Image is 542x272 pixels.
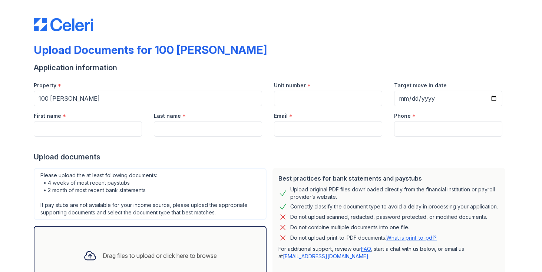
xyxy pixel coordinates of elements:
[278,174,499,183] div: Best practices for bank statements and paystubs
[34,43,267,56] div: Upload Documents for 100 [PERSON_NAME]
[290,234,437,242] p: Do not upload print-to-PDF documents.
[274,82,306,89] label: Unit number
[154,112,181,120] label: Last name
[34,168,267,220] div: Please upload the at least following documents: • 4 weeks of most recent paystubs • 2 month of mo...
[34,62,508,73] div: Application information
[34,82,56,89] label: Property
[103,251,217,260] div: Drag files to upload or click here to browse
[274,112,288,120] label: Email
[511,242,535,265] iframe: chat widget
[34,18,93,31] img: CE_Logo_Blue-a8612792a0a2168367f1c8372b55b34899dd931a85d93a1a3d3e32e68fde9ad4.png
[290,186,499,201] div: Upload original PDF files downloaded directly from the financial institution or payroll provider’...
[34,152,508,162] div: Upload documents
[361,246,371,252] a: FAQ
[394,82,447,89] label: Target move in date
[283,253,369,259] a: [EMAIL_ADDRESS][DOMAIN_NAME]
[394,112,411,120] label: Phone
[278,245,499,260] p: For additional support, review our , start a chat with us below, or email us at
[34,112,61,120] label: First name
[386,234,437,241] a: What is print-to-pdf?
[290,213,487,221] div: Do not upload scanned, redacted, password protected, or modified documents.
[290,202,498,211] div: Correctly classify the document type to avoid a delay in processing your application.
[290,223,409,232] div: Do not combine multiple documents into one file.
